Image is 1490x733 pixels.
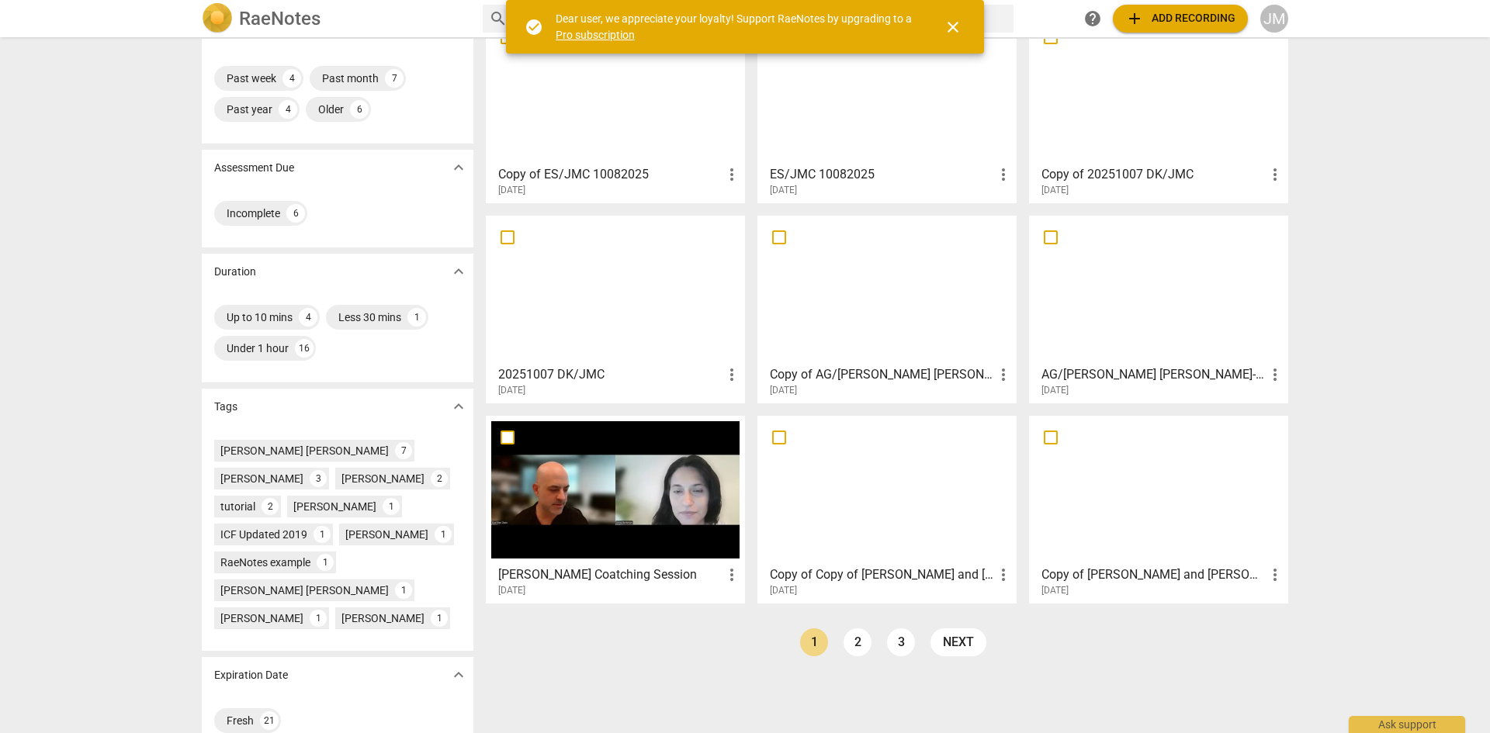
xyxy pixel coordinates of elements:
a: Help [1079,5,1107,33]
span: [DATE] [1041,184,1069,197]
div: 1 [435,526,452,543]
a: [PERSON_NAME] Coatching Session[DATE] [491,421,740,596]
a: 20251007 DK/JMC[DATE] [491,221,740,396]
div: 2 [431,470,448,487]
p: Expiration Date [214,667,288,683]
span: [DATE] [498,384,525,397]
div: [PERSON_NAME] [PERSON_NAME] [220,583,389,598]
p: Tags [214,399,237,415]
div: 4 [299,308,317,327]
div: 6 [350,100,369,119]
span: help [1083,9,1102,28]
img: Logo [202,3,233,34]
span: close [944,18,962,36]
div: Dear user, we appreciate your loyalty! Support RaeNotes by upgrading to a [556,11,916,43]
h3: Copy of Copy of Jen and Sara [770,565,994,584]
div: Ask support [1349,716,1465,733]
span: more_vert [1266,365,1284,384]
button: Upload [1113,5,1248,33]
div: 16 [295,339,314,358]
div: [PERSON_NAME] [341,471,424,486]
div: Past week [227,71,276,86]
h3: AG/Joyce McEwen Crane-20251006 [1041,365,1266,384]
span: more_vert [994,565,1013,584]
a: Copy of [PERSON_NAME] and [PERSON_NAME][DATE] [1034,421,1283,596]
div: 1 [314,526,331,543]
div: tutorial [220,499,255,514]
div: 1 [395,582,412,599]
div: Older [318,102,344,117]
div: Past month [322,71,379,86]
button: Show more [447,156,470,179]
button: Show more [447,663,470,686]
a: next [930,628,986,656]
a: Copy of AG/[PERSON_NAME] [PERSON_NAME]-20251006[DATE] [763,221,1011,396]
h3: Copy of ES/JMC 10082025 [498,165,722,184]
div: 1 [431,610,448,627]
div: [PERSON_NAME] [341,610,424,626]
span: more_vert [994,165,1013,184]
a: Page 3 [887,628,915,656]
h2: RaeNotes [239,8,321,29]
div: 1 [407,308,426,327]
span: expand_more [449,262,468,281]
div: [PERSON_NAME] [345,527,428,542]
div: 1 [317,554,334,571]
button: Close [934,9,972,46]
div: [PERSON_NAME] [220,471,303,486]
span: [DATE] [1041,584,1069,597]
div: Less 30 mins [338,309,401,325]
a: Copy of ES/JMC 10082025[DATE] [491,21,740,196]
span: [DATE] [1041,384,1069,397]
span: more_vert [1266,165,1284,184]
div: Fresh [227,713,254,728]
div: Incomplete [227,206,280,221]
span: expand_more [449,397,468,416]
button: Show more [447,260,470,283]
span: [DATE] [770,184,797,197]
button: JM [1260,5,1288,33]
p: Assessment Due [214,160,294,176]
div: Under 1 hour [227,341,289,356]
h3: ES/JMC 10082025 [770,165,994,184]
span: search [489,9,508,28]
span: expand_more [449,666,468,684]
span: [DATE] [770,584,797,597]
div: 4 [282,69,301,88]
button: Show more [447,395,470,418]
span: [DATE] [498,584,525,597]
div: 1 [310,610,327,627]
div: [PERSON_NAME] [220,610,303,626]
span: more_vert [722,165,741,184]
a: Page 2 [844,628,871,656]
div: RaeNotes example [220,555,310,570]
div: ICF Updated 2019 [220,527,307,542]
a: Pro subscription [556,29,635,41]
div: Up to 10 mins [227,309,293,325]
div: Past year [227,102,272,117]
div: 7 [385,69,404,88]
h3: Copy of AG/Joyce McEwen Crane-20251006 [770,365,994,384]
h3: Copy of Jen and Sara [1041,565,1266,584]
a: LogoRaeNotes [202,3,470,34]
span: [DATE] [498,184,525,197]
h3: Copy of 20251007 DK/JMC [1041,165,1266,184]
span: more_vert [722,365,741,384]
span: more_vert [994,365,1013,384]
a: Copy of Copy of [PERSON_NAME] and [PERSON_NAME][DATE] [763,421,1011,596]
a: Page 1 is your current page [800,628,828,656]
div: 6 [286,204,305,223]
span: Add recording [1125,9,1235,28]
div: 3 [310,470,327,487]
p: Duration [214,264,256,280]
div: [PERSON_NAME] [293,499,376,514]
span: expand_more [449,158,468,177]
span: [DATE] [770,384,797,397]
h3: 20251007 DK/JMC [498,365,722,384]
a: ES/JMC 10082025[DATE] [763,21,1011,196]
div: 7 [395,442,412,459]
span: check_circle [525,18,543,36]
a: AG/[PERSON_NAME] [PERSON_NAME]-20251006[DATE] [1034,221,1283,396]
h3: Anna Berkman Coatching Session [498,565,722,584]
div: 2 [262,498,279,515]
